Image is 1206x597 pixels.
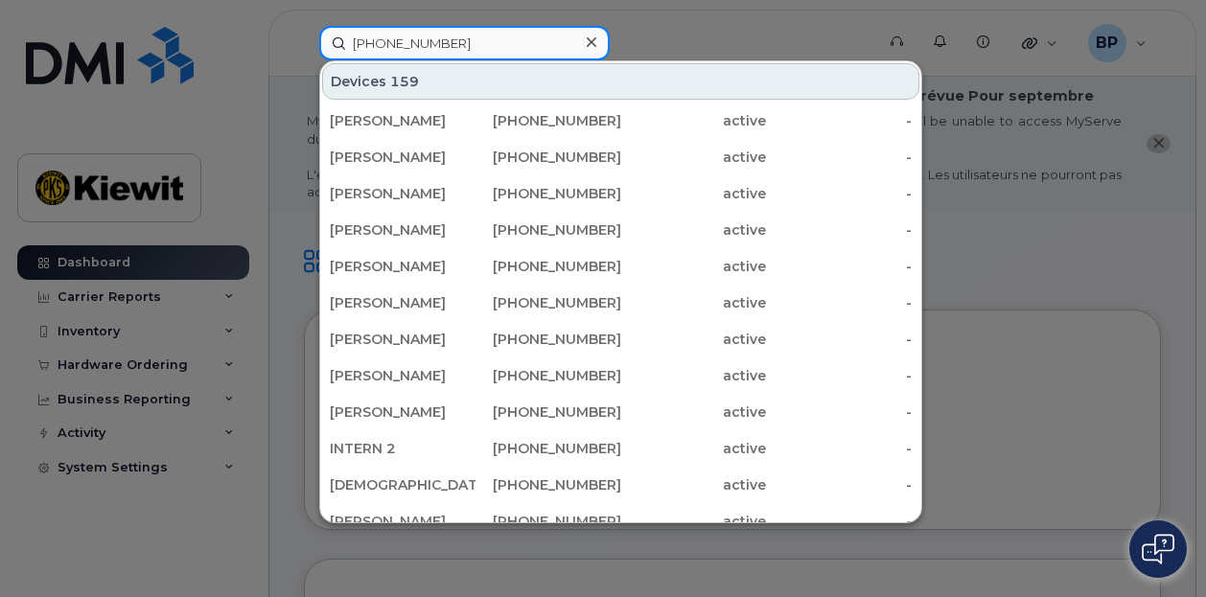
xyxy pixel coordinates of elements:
[322,103,919,138] a: [PERSON_NAME][PHONE_NUMBER]active-
[475,366,621,385] div: [PHONE_NUMBER]
[322,395,919,429] a: [PERSON_NAME][PHONE_NUMBER]active-
[621,257,767,276] div: active
[390,72,419,91] span: 159
[475,512,621,531] div: [PHONE_NUMBER]
[621,111,767,130] div: active
[621,293,767,312] div: active
[475,257,621,276] div: [PHONE_NUMBER]
[621,402,767,422] div: active
[766,366,912,385] div: -
[621,475,767,494] div: active
[330,220,475,240] div: [PERSON_NAME]
[322,431,919,466] a: INTERN 2[PHONE_NUMBER]active-
[330,512,475,531] div: [PERSON_NAME]
[766,330,912,349] div: -
[766,111,912,130] div: -
[330,111,475,130] div: [PERSON_NAME]
[322,286,919,320] a: [PERSON_NAME][PHONE_NUMBER]active-
[475,184,621,203] div: [PHONE_NUMBER]
[766,257,912,276] div: -
[621,366,767,385] div: active
[475,330,621,349] div: [PHONE_NUMBER]
[475,402,621,422] div: [PHONE_NUMBER]
[322,358,919,393] a: [PERSON_NAME][PHONE_NUMBER]active-
[766,512,912,531] div: -
[330,475,475,494] div: [DEMOGRAPHIC_DATA][PERSON_NAME]
[330,330,475,349] div: [PERSON_NAME]
[621,330,767,349] div: active
[475,475,621,494] div: [PHONE_NUMBER]
[330,402,475,422] div: [PERSON_NAME]
[475,293,621,312] div: [PHONE_NUMBER]
[766,220,912,240] div: -
[322,213,919,247] a: [PERSON_NAME][PHONE_NUMBER]active-
[322,504,919,539] a: [PERSON_NAME][PHONE_NUMBER]active-
[766,184,912,203] div: -
[322,249,919,284] a: [PERSON_NAME][PHONE_NUMBER]active-
[475,111,621,130] div: [PHONE_NUMBER]
[1142,534,1174,564] img: Open chat
[330,366,475,385] div: [PERSON_NAME]
[621,439,767,458] div: active
[621,220,767,240] div: active
[330,439,475,458] div: INTERN 2
[766,293,912,312] div: -
[330,257,475,276] div: [PERSON_NAME]
[330,184,475,203] div: [PERSON_NAME]
[475,220,621,240] div: [PHONE_NUMBER]
[621,512,767,531] div: active
[621,148,767,167] div: active
[766,402,912,422] div: -
[330,293,475,312] div: [PERSON_NAME]
[322,140,919,174] a: [PERSON_NAME][PHONE_NUMBER]active-
[322,468,919,502] a: [DEMOGRAPHIC_DATA][PERSON_NAME][PHONE_NUMBER]active-
[330,148,475,167] div: [PERSON_NAME]
[766,148,912,167] div: -
[322,322,919,356] a: [PERSON_NAME][PHONE_NUMBER]active-
[621,184,767,203] div: active
[475,148,621,167] div: [PHONE_NUMBER]
[766,475,912,494] div: -
[322,176,919,211] a: [PERSON_NAME][PHONE_NUMBER]active-
[322,63,919,100] div: Devices
[475,439,621,458] div: [PHONE_NUMBER]
[766,439,912,458] div: -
